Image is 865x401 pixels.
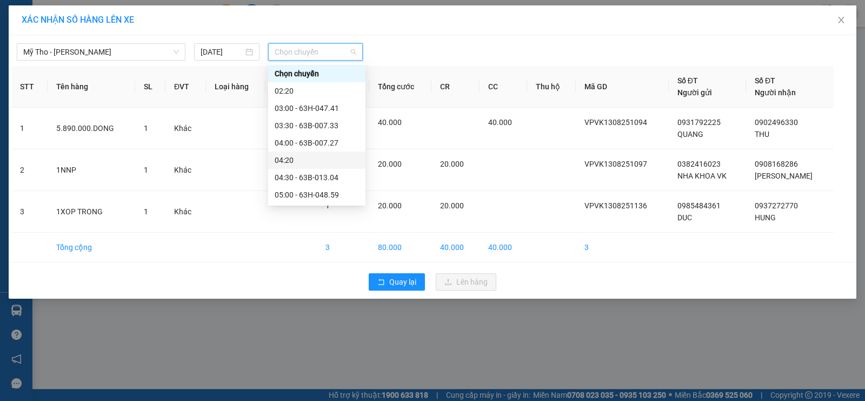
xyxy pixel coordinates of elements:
[755,172,813,180] span: [PERSON_NAME]
[440,160,464,168] span: 20.000
[378,201,402,210] span: 20.000
[275,68,359,80] div: Chọn chuyến
[480,66,527,108] th: CC
[206,66,266,108] th: Loại hàng
[584,201,647,210] span: VPVK1308251136
[755,76,775,85] span: Số ĐT
[576,66,669,108] th: Mã GD
[755,201,798,210] span: 0937272770
[275,85,359,97] div: 02:20
[377,278,385,287] span: rollback
[837,16,846,24] span: close
[369,66,431,108] th: Tổng cước
[144,124,148,133] span: 1
[576,233,669,262] td: 3
[48,66,135,108] th: Tên hàng
[755,160,798,168] span: 0908168286
[677,172,727,180] span: NHA KHOA VK
[755,213,776,222] span: HUNG
[275,172,359,183] div: 04:30 - 63B-013.04
[325,201,330,210] span: 1
[677,130,703,139] span: QUANG
[275,102,359,114] div: 03:00 - 63H-047.41
[265,66,317,108] th: Ghi chú
[369,273,425,291] button: rollbackQuay lại
[378,118,402,127] span: 40.000
[165,191,205,233] td: Khác
[275,137,359,149] div: 04:00 - 63B-007.27
[436,273,496,291] button: uploadLên hàng
[755,118,798,127] span: 0902496330
[201,46,243,58] input: 14/08/2025
[440,201,464,210] span: 20.000
[275,44,356,60] span: Chọn chuyến
[677,201,721,210] span: 0985484361
[584,118,647,127] span: VPVK1308251094
[11,108,48,149] td: 1
[144,166,148,174] span: 1
[755,88,796,97] span: Người nhận
[144,207,148,216] span: 1
[165,66,205,108] th: ĐVT
[275,189,359,201] div: 05:00 - 63H-048.59
[677,76,698,85] span: Số ĐT
[11,66,48,108] th: STT
[275,154,359,166] div: 04:20
[48,233,135,262] td: Tổng cộng
[48,149,135,191] td: 1NNP
[165,149,205,191] td: Khác
[369,233,431,262] td: 80.000
[135,66,165,108] th: SL
[480,233,527,262] td: 40.000
[11,191,48,233] td: 3
[48,108,135,149] td: 5.890.000.DONG
[275,120,359,132] div: 03:30 - 63B-007.33
[755,130,769,139] span: THU
[23,44,179,60] span: Mỹ Tho - Hồ Chí Minh
[431,66,479,108] th: CR
[11,149,48,191] td: 2
[317,233,369,262] td: 3
[488,118,512,127] span: 40.000
[826,5,856,36] button: Close
[268,65,365,82] div: Chọn chuyến
[431,233,479,262] td: 40.000
[677,118,721,127] span: 0931792225
[48,191,135,233] td: 1XOP TRONG
[677,88,712,97] span: Người gửi
[22,15,134,25] span: XÁC NHẬN SỐ HÀNG LÊN XE
[165,108,205,149] td: Khác
[584,160,647,168] span: VPVK1308251097
[389,276,416,288] span: Quay lại
[677,213,692,222] span: DUC
[527,66,576,108] th: Thu hộ
[378,160,402,168] span: 20.000
[677,160,721,168] span: 0382416023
